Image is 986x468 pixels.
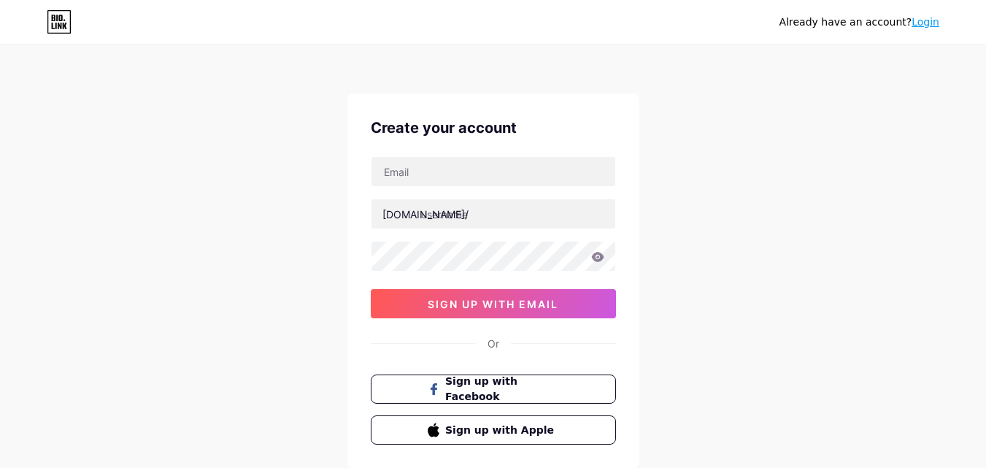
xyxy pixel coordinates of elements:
div: [DOMAIN_NAME]/ [382,207,469,222]
button: Sign up with Apple [371,415,616,445]
button: sign up with email [371,289,616,318]
div: Already have an account? [779,15,939,30]
div: Or [488,336,499,351]
button: Sign up with Facebook [371,375,616,404]
input: username [371,199,615,229]
div: Create your account [371,117,616,139]
input: Email [371,157,615,186]
a: Login [912,16,939,28]
span: sign up with email [428,298,558,310]
span: Sign up with Facebook [445,374,558,404]
span: Sign up with Apple [445,423,558,438]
